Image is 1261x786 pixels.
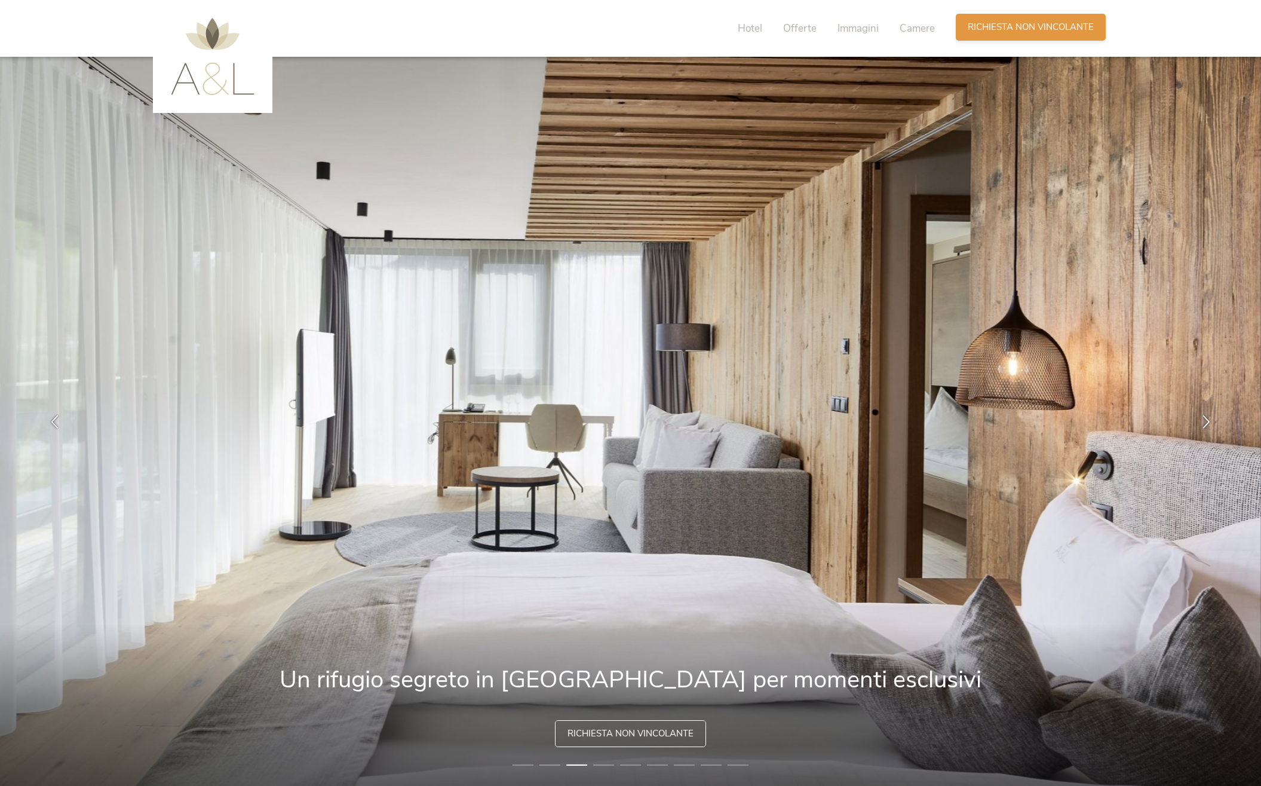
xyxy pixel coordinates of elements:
span: Hotel [738,22,762,35]
img: AMONTI & LUNARIS Wellnessresort [171,18,254,95]
span: Camere [900,22,935,35]
span: Richiesta non vincolante [968,21,1094,33]
span: Immagini [837,22,879,35]
span: Offerte [783,22,817,35]
span: Richiesta non vincolante [567,727,694,740]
